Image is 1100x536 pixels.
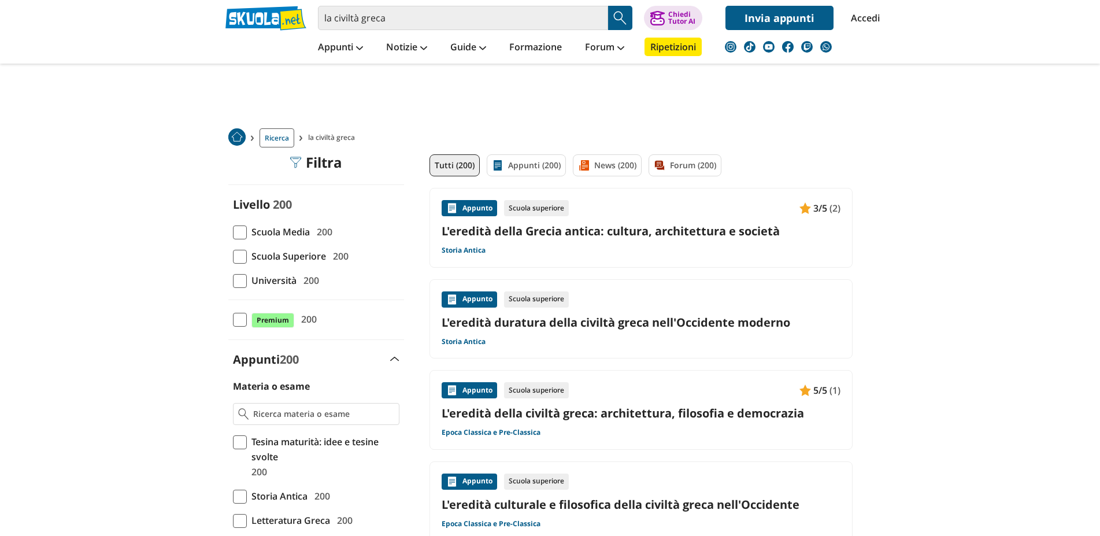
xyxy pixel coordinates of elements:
[290,157,301,168] img: Filtra filtri mobile
[442,246,486,255] a: Storia Antica
[328,249,349,264] span: 200
[297,312,317,327] span: 200
[446,385,458,396] img: Appunti contenuto
[829,383,840,398] span: (1)
[504,200,569,216] div: Scuola superiore
[578,160,590,171] img: News filtro contenuto
[247,273,297,288] span: Università
[308,128,360,147] span: la civiltà greca
[310,489,330,504] span: 200
[582,38,627,58] a: Forum
[813,201,827,216] span: 3/5
[829,201,840,216] span: (2)
[442,497,840,512] a: L'eredità culturale e filosofica della civiltà greca nell'Occidente
[799,202,811,214] img: Appunti contenuto
[332,513,353,528] span: 200
[251,313,294,328] span: Premium
[820,41,832,53] img: WhatsApp
[504,382,569,398] div: Scuola superiore
[612,9,629,27] img: Cerca appunti, riassunti o versioni
[504,474,569,490] div: Scuola superiore
[247,489,308,504] span: Storia Antica
[290,154,342,171] div: Filtra
[442,405,840,421] a: L'eredità della civiltà greca: architettura, filosofia e democrazia
[851,6,875,30] a: Accedi
[280,352,299,367] span: 200
[299,273,319,288] span: 200
[442,315,840,330] a: L'eredità duratura della civiltà greca nell'Occidente moderno
[442,519,540,528] a: Epoca Classica e Pre-Classica
[238,408,249,420] img: Ricerca materia o esame
[247,224,310,239] span: Scuola Media
[813,383,827,398] span: 5/5
[573,154,642,176] a: News (200)
[442,200,497,216] div: Appunto
[233,380,310,393] label: Materia o esame
[446,202,458,214] img: Appunti contenuto
[253,408,394,420] input: Ricerca materia o esame
[442,474,497,490] div: Appunto
[446,294,458,305] img: Appunti contenuto
[233,197,270,212] label: Livello
[744,41,755,53] img: tiktok
[447,38,489,58] a: Guide
[383,38,430,58] a: Notizie
[442,337,486,346] a: Storia Antica
[492,160,503,171] img: Appunti filtro contenuto
[725,6,834,30] a: Invia appunti
[725,41,736,53] img: instagram
[799,385,811,396] img: Appunti contenuto
[668,11,695,25] div: Chiedi Tutor AI
[649,154,721,176] a: Forum (200)
[446,476,458,487] img: Appunti contenuto
[429,154,480,176] a: Tutti (200)
[645,38,702,56] a: Ripetizioni
[654,160,665,171] img: Forum filtro contenuto
[247,513,330,528] span: Letteratura Greca
[442,291,497,308] div: Appunto
[233,352,299,367] label: Appunti
[312,224,332,239] span: 200
[247,464,267,479] span: 200
[260,128,294,147] a: Ricerca
[273,197,292,212] span: 200
[506,38,565,58] a: Formazione
[228,128,246,146] img: Home
[247,249,326,264] span: Scuola Superiore
[318,6,608,30] input: Cerca appunti, riassunti o versioni
[390,357,399,361] img: Apri e chiudi sezione
[315,38,366,58] a: Appunti
[247,434,399,464] span: Tesina maturità: idee e tesine svolte
[763,41,775,53] img: youtube
[487,154,566,176] a: Appunti (200)
[782,41,794,53] img: facebook
[801,41,813,53] img: twitch
[644,6,702,30] button: ChiediTutor AI
[442,428,540,437] a: Epoca Classica e Pre-Classica
[504,291,569,308] div: Scuola superiore
[608,6,632,30] button: Search Button
[442,382,497,398] div: Appunto
[442,223,840,239] a: L'eredità della Grecia antica: cultura, architettura e società
[228,128,246,147] a: Home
